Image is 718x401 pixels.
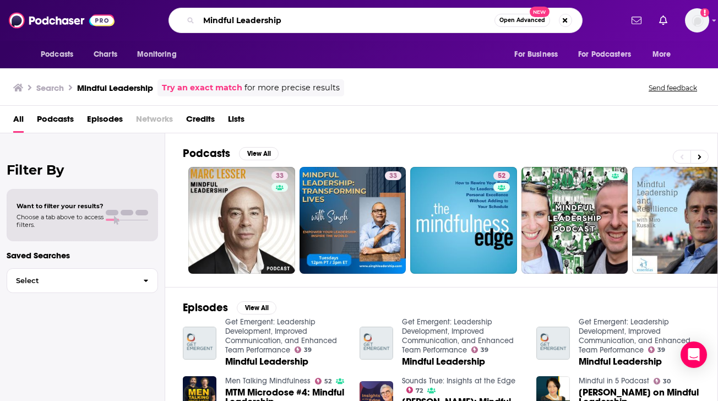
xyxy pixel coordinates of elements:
a: Men Talking Mindfulness [225,376,311,386]
a: Mindful Leadership [579,357,662,366]
a: Charts [86,44,124,65]
span: Select [7,277,134,284]
a: 33 [300,167,406,274]
button: Show profile menu [685,8,709,32]
a: EpisodesView All [183,301,276,315]
img: Mindful Leadership [536,327,570,360]
button: Select [7,268,158,293]
button: open menu [507,44,572,65]
span: for more precise results [244,82,340,94]
a: Get Emergent: Leadership Development, Improved Communication, and Enhanced Team Performance [225,317,337,355]
img: Mindful Leadership [360,327,393,360]
span: More [652,47,671,62]
h3: Search [36,83,64,93]
span: 72 [416,388,423,393]
span: For Business [514,47,558,62]
span: Logged in as danikarchmer [685,8,709,32]
span: 39 [481,348,488,353]
a: 72 [406,387,423,393]
a: 39 [295,346,312,353]
div: Search podcasts, credits, & more... [168,8,583,33]
a: Try an exact match [162,82,242,94]
span: 52 [498,171,505,182]
span: 33 [276,171,284,182]
h2: Filter By [7,162,158,178]
a: 52 [410,167,517,274]
span: Networks [136,110,173,133]
img: Podchaser - Follow, Share and Rate Podcasts [9,10,115,31]
a: All [13,110,24,133]
a: 33 [271,171,288,180]
span: 33 [389,171,397,182]
a: Mindful in 5 Podcast [579,376,649,386]
h2: Episodes [183,301,228,315]
img: User Profile [685,8,709,32]
span: Open Advanced [499,18,545,23]
span: Monitoring [137,47,176,62]
a: Mindful Leadership [225,357,308,366]
span: 39 [657,348,665,353]
span: 39 [304,348,312,353]
button: View All [237,301,276,315]
a: Credits [186,110,215,133]
p: Saved Searches [7,250,158,261]
span: New [530,7,550,17]
a: 33 [385,171,401,180]
h3: Mindful Leadership [77,83,153,93]
a: 33 [188,167,295,274]
div: Open Intercom Messenger [681,342,707,368]
span: Choose a tab above to access filters. [17,213,104,229]
input: Search podcasts, credits, & more... [199,12,494,29]
button: View All [239,147,279,160]
button: open menu [33,44,88,65]
a: Episodes [87,110,123,133]
a: Show notifications dropdown [627,11,646,30]
span: Podcasts [41,47,73,62]
button: open menu [571,44,647,65]
a: 39 [648,346,666,353]
span: Want to filter your results? [17,202,104,210]
span: Charts [94,47,117,62]
span: 52 [324,379,331,384]
a: Lists [228,110,244,133]
span: 30 [663,379,671,384]
a: Sounds True: Insights at the Edge [402,376,515,386]
a: 52 [315,378,332,384]
h2: Podcasts [183,147,230,160]
button: Open AdvancedNew [494,14,550,27]
button: open menu [645,44,685,65]
button: Send feedback [645,83,700,93]
a: Get Emergent: Leadership Development, Improved Communication, and Enhanced Team Performance [402,317,514,355]
a: 39 [471,346,489,353]
a: Podcasts [37,110,74,133]
a: 30 [654,378,671,384]
span: For Podcasters [578,47,631,62]
a: Mindful Leadership [402,357,485,366]
a: 52 [493,171,510,180]
svg: Add a profile image [700,8,709,17]
img: Mindful Leadership [183,327,216,360]
a: PodcastsView All [183,147,279,160]
a: Get Emergent: Leadership Development, Improved Communication, and Enhanced Team Performance [579,317,690,355]
button: open menu [129,44,191,65]
a: Show notifications dropdown [655,11,672,30]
